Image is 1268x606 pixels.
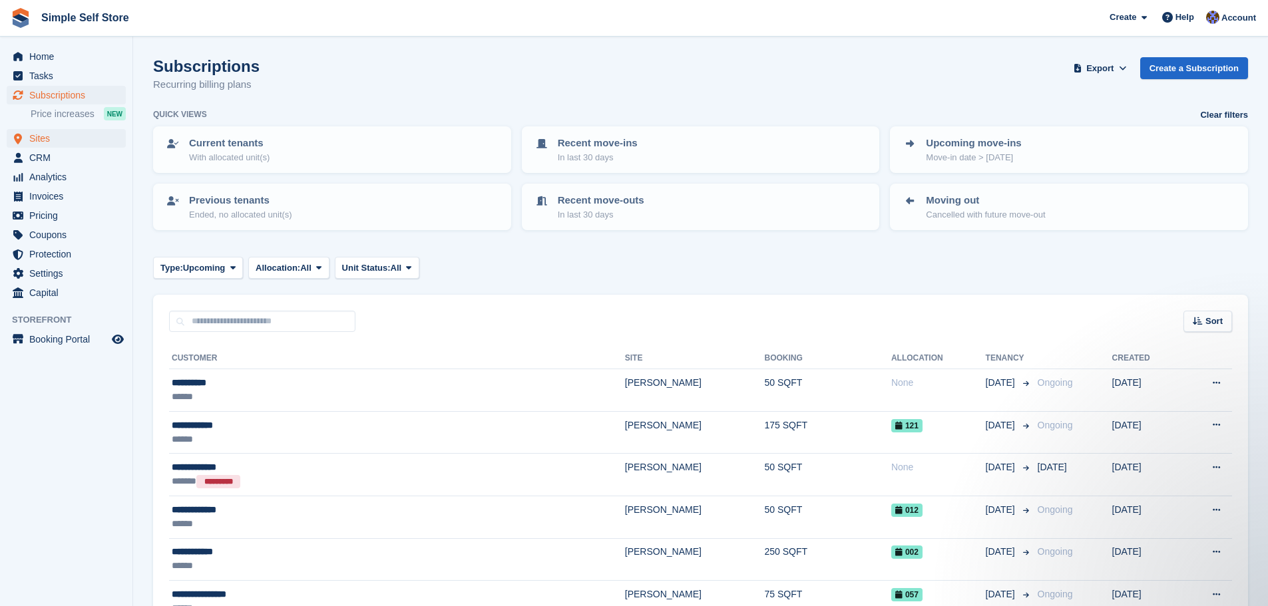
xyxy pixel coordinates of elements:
[765,348,891,369] th: Booking
[29,330,109,349] span: Booking Portal
[391,261,402,275] span: All
[625,348,765,369] th: Site
[1200,108,1248,122] a: Clear filters
[189,208,292,222] p: Ended, no allocated unit(s)
[891,504,923,517] span: 012
[1038,377,1073,388] span: Ongoing
[891,419,923,432] span: 121
[248,257,329,279] button: Allocation: All
[625,411,765,454] td: [PERSON_NAME]
[342,261,391,275] span: Unit Status:
[29,226,109,244] span: Coupons
[926,208,1045,222] p: Cancelled with future move-out
[7,206,126,225] a: menu
[31,106,126,121] a: Price increases NEW
[160,261,183,275] span: Type:
[29,206,109,225] span: Pricing
[300,261,312,275] span: All
[1038,589,1073,599] span: Ongoing
[986,503,1018,517] span: [DATE]
[891,545,923,559] span: 002
[986,587,1018,601] span: [DATE]
[1112,348,1181,369] th: Created
[765,538,891,581] td: 250 SQFT
[335,257,419,279] button: Unit Status: All
[765,496,891,538] td: 50 SQFT
[891,588,923,601] span: 057
[1110,11,1136,24] span: Create
[183,261,226,275] span: Upcoming
[1112,454,1181,496] td: [DATE]
[153,77,260,92] p: Recurring billing plans
[7,264,126,283] a: menu
[153,57,260,75] h1: Subscriptions
[153,108,207,120] h6: Quick views
[765,369,891,412] td: 50 SQFT
[891,128,1247,172] a: Upcoming move-ins Move-in date > [DATE]
[7,168,126,186] a: menu
[11,8,31,28] img: stora-icon-8386f47178a22dfd0bd8f6a31ec36ba5ce8667c1dd55bd0f319d3a0aa187defe.svg
[1112,411,1181,454] td: [DATE]
[29,283,109,302] span: Capital
[1175,11,1194,24] span: Help
[625,454,765,496] td: [PERSON_NAME]
[7,226,126,244] a: menu
[523,185,879,229] a: Recent move-outs In last 30 days
[558,151,638,164] p: In last 30 days
[986,376,1018,390] span: [DATE]
[1038,546,1073,557] span: Ongoing
[7,148,126,167] a: menu
[189,136,270,151] p: Current tenants
[29,86,109,104] span: Subscriptions
[765,454,891,496] td: 50 SQFT
[891,460,986,474] div: None
[7,67,126,85] a: menu
[523,128,879,172] a: Recent move-ins In last 30 days
[29,129,109,148] span: Sites
[891,185,1247,229] a: Moving out Cancelled with future move-out
[986,545,1018,559] span: [DATE]
[926,151,1021,164] p: Move-in date > [DATE]
[189,151,270,164] p: With allocated unit(s)
[986,418,1018,432] span: [DATE]
[7,330,126,349] a: menu
[169,348,625,369] th: Customer
[154,128,510,172] a: Current tenants With allocated unit(s)
[7,47,126,66] a: menu
[29,264,109,283] span: Settings
[29,187,109,206] span: Invoices
[31,108,95,120] span: Price increases
[36,7,134,29] a: Simple Self Store
[1112,538,1181,581] td: [DATE]
[1221,11,1256,25] span: Account
[110,331,126,347] a: Preview store
[7,129,126,148] a: menu
[625,538,765,581] td: [PERSON_NAME]
[986,348,1032,369] th: Tenancy
[7,86,126,104] a: menu
[625,369,765,412] td: [PERSON_NAME]
[625,496,765,538] td: [PERSON_NAME]
[986,460,1018,474] span: [DATE]
[1112,369,1181,412] td: [DATE]
[1071,57,1130,79] button: Export
[189,193,292,208] p: Previous tenants
[29,67,109,85] span: Tasks
[1112,496,1181,538] td: [DATE]
[1038,462,1067,472] span: [DATE]
[558,208,644,222] p: In last 30 days
[154,185,510,229] a: Previous tenants Ended, no allocated unit(s)
[1205,315,1223,328] span: Sort
[29,148,109,167] span: CRM
[29,245,109,263] span: Protection
[1140,57,1248,79] a: Create a Subscription
[1206,11,1219,24] img: Sharon Hughes
[891,348,986,369] th: Allocation
[153,257,243,279] button: Type: Upcoming
[926,136,1021,151] p: Upcoming move-ins
[12,313,132,327] span: Storefront
[891,376,986,390] div: None
[926,193,1045,208] p: Moving out
[29,47,109,66] span: Home
[1038,504,1073,515] span: Ongoing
